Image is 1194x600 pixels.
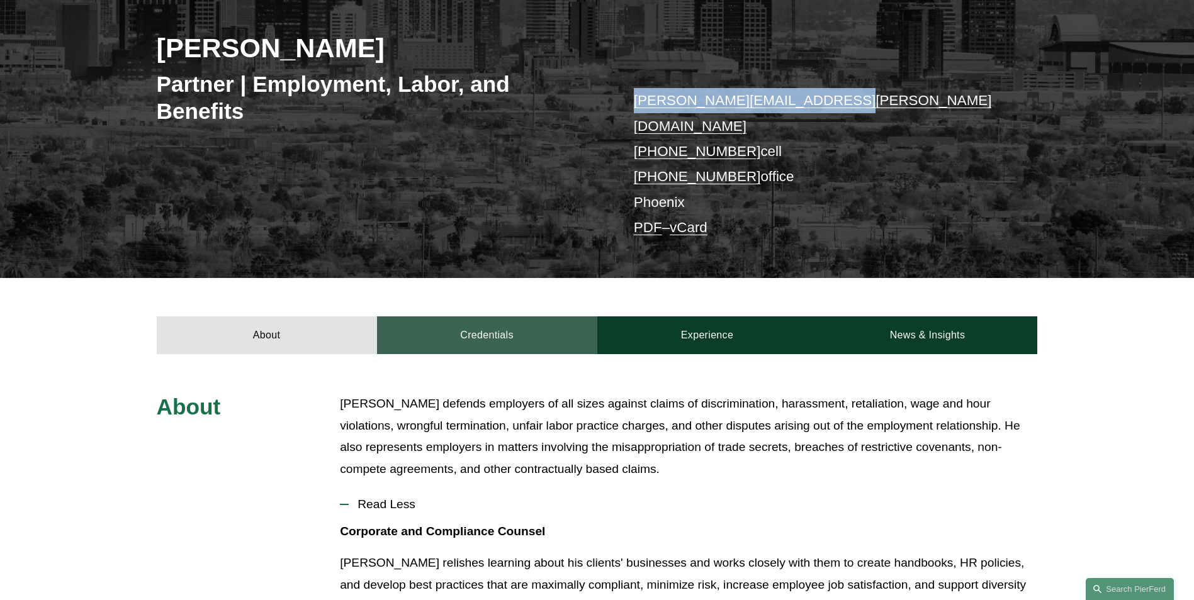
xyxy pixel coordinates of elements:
a: Search this site [1086,578,1174,600]
h2: [PERSON_NAME] [157,31,597,64]
a: About [157,316,377,354]
p: [PERSON_NAME] defends employers of all sizes against claims of discrimination, harassment, retali... [340,393,1037,480]
p: cell office Phoenix – [634,88,1001,240]
a: [PERSON_NAME][EMAIL_ADDRESS][PERSON_NAME][DOMAIN_NAME] [634,92,992,133]
a: PDF [634,219,662,235]
strong: Corporate and Compliance Counsel [340,525,545,538]
span: About [157,394,221,419]
a: Experience [597,316,818,354]
h3: Partner | Employment, Labor, and Benefits [157,70,597,125]
a: vCard [670,219,707,235]
span: Read Less [349,497,1037,511]
button: Read Less [340,488,1037,521]
a: [PHONE_NUMBER] [634,143,761,159]
a: News & Insights [817,316,1037,354]
a: [PHONE_NUMBER] [634,169,761,184]
a: Credentials [377,316,597,354]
